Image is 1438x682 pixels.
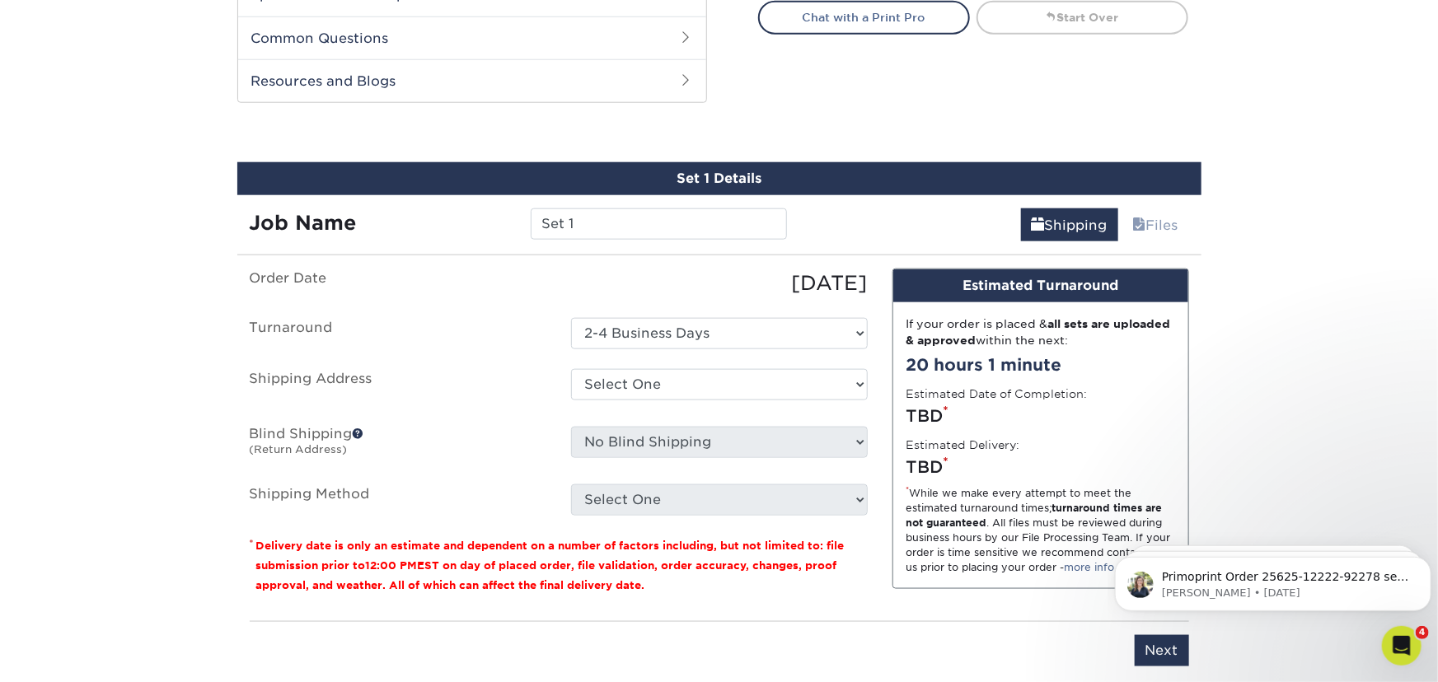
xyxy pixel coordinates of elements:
a: Files [1122,208,1189,241]
div: Estimated Turnaround [893,269,1188,302]
div: While we make every attempt to meet the estimated turnaround times; . All files must be reviewed ... [906,486,1175,575]
small: Delivery date is only an estimate and dependent on a number of factors including, but not limited... [256,540,845,591]
div: [DATE] [559,269,880,298]
div: If your order is placed & within the next: [906,315,1175,349]
label: Estimated Date of Completion: [906,385,1088,402]
strong: Job Name [250,211,357,235]
input: Next [1135,635,1189,666]
small: (Return Address) [250,443,348,455]
a: Start Over [977,1,1188,34]
span: files [1133,217,1146,233]
label: Estimated Delivery: [906,437,1020,453]
label: Turnaround [237,318,559,349]
iframe: Intercom live chat [1382,626,1422,666]
label: Shipping Address [237,369,559,407]
strong: turnaround times are not guaranteed [906,502,1163,529]
span: 12:00 PM [366,559,418,572]
div: Set 1 Details [237,162,1201,195]
label: Shipping Method [237,484,559,516]
iframe: Intercom notifications message [1108,522,1438,638]
div: 20 hours 1 minute [906,353,1175,377]
h2: Resources and Blogs [238,59,706,102]
span: 4 [1416,626,1429,639]
div: TBD [906,404,1175,428]
a: Chat with a Print Pro [758,1,970,34]
span: shipping [1032,217,1045,233]
div: TBD [906,455,1175,479]
a: Shipping [1021,208,1118,241]
h2: Common Questions [238,16,706,59]
a: more info [1065,561,1115,573]
input: Enter a job name [531,208,787,240]
label: Blind Shipping [237,427,559,465]
label: Order Date [237,269,559,298]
